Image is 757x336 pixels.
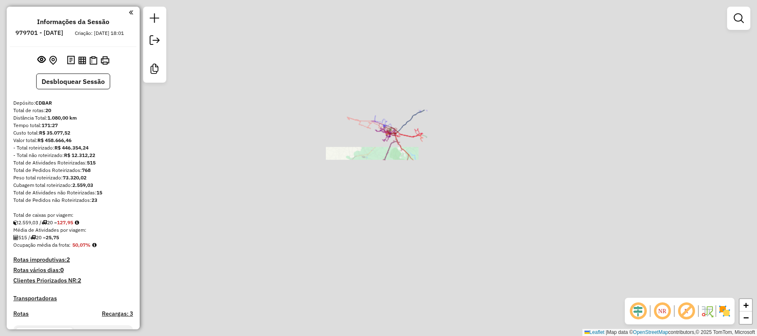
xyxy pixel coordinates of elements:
strong: 2.559,03 [72,182,93,188]
h6: 979701 - [DATE] [15,29,63,37]
strong: 20 [45,107,51,113]
button: Centralizar mapa no depósito ou ponto de apoio [47,54,59,67]
div: 2.559,03 / 20 = [13,219,133,226]
span: Ocultar deslocamento [628,301,648,321]
span: Ocupação média da frota: [13,242,71,248]
strong: 0 [60,266,64,274]
i: Total de rotas [42,220,47,225]
div: Custo total: [13,129,133,137]
button: Desbloquear Sessão [36,74,110,89]
button: Exibir sessão original [36,54,47,67]
a: Zoom out [740,311,752,324]
h4: Transportadoras [13,295,133,302]
span: Ocultar NR [652,301,672,321]
img: Fluxo de ruas [700,304,714,318]
a: Exibir filtros [730,10,747,27]
h4: Rotas vários dias: [13,267,133,274]
strong: 515 [87,159,96,166]
a: Criar modelo [146,61,163,79]
img: Exibir/Ocultar setores [718,304,731,318]
div: - Total não roteirizado: [13,152,133,159]
strong: 25,75 [46,234,59,240]
i: Cubagem total roteirizado [13,220,18,225]
strong: 1.080,00 km [47,115,77,121]
div: Total de Atividades não Roteirizadas: [13,189,133,196]
div: Total de caixas por viagem: [13,211,133,219]
strong: 171:27 [42,122,58,128]
button: Visualizar relatório de Roteirização [76,54,88,66]
i: Total de rotas [30,235,36,240]
strong: CDBAR [35,100,52,106]
div: - Total roteirizado: [13,144,133,152]
a: Rotas [13,310,29,317]
button: Visualizar Romaneio [88,54,99,66]
div: Média de Atividades por viagem: [13,226,133,234]
div: Total de rotas: [13,107,133,114]
div: Cubagem total roteirizado: [13,181,133,189]
strong: R$ 35.077,52 [39,130,70,136]
div: Distância Total: [13,114,133,122]
h4: Rotas improdutivas: [13,256,133,263]
div: Depósito: [13,99,133,107]
i: Total de Atividades [13,235,18,240]
a: Leaflet [584,329,604,335]
strong: R$ 12.312,22 [64,152,95,158]
div: Criação: [DATE] 18:01 [72,29,127,37]
strong: 768 [82,167,91,173]
a: Exportar sessão [146,32,163,51]
button: Logs desbloquear sessão [65,54,76,67]
strong: 2 [67,256,70,263]
em: Média calculada utilizando a maior ocupação (%Peso ou %Cubagem) de cada rota da sessão. Rotas cro... [92,243,96,248]
strong: R$ 458.666,46 [37,137,72,143]
span: Exibir rótulo [676,301,696,321]
h4: Informações da Sessão [37,18,109,26]
div: Valor total: [13,137,133,144]
strong: 73.320,02 [63,174,86,181]
span: + [743,300,749,310]
div: Map data © contributors,© 2025 TomTom, Microsoft [582,329,757,336]
strong: 50,07% [72,242,91,248]
h4: Recargas: 3 [102,310,133,317]
a: Zoom in [740,299,752,311]
strong: 15 [96,189,102,196]
div: Peso total roteirizado: [13,174,133,181]
a: Clique aqui para minimizar o painel [129,7,133,17]
strong: 23 [91,197,97,203]
strong: 2 [78,277,81,284]
div: 515 / 20 = [13,234,133,241]
div: Total de Pedidos não Roteirizados: [13,196,133,204]
a: Nova sessão e pesquisa [146,10,163,29]
div: Tempo total: [13,122,133,129]
span: | [606,329,607,335]
strong: 127,95 [57,219,73,226]
div: Total de Pedidos Roteirizados: [13,167,133,174]
span: − [743,312,749,323]
div: Total de Atividades Roteirizadas: [13,159,133,167]
h4: Clientes Priorizados NR: [13,277,133,284]
i: Meta Caixas/viagem: 150,00 Diferença: -22,05 [75,220,79,225]
strong: R$ 446.354,24 [54,145,89,151]
a: OpenStreetMap [633,329,668,335]
button: Imprimir Rotas [99,54,111,66]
